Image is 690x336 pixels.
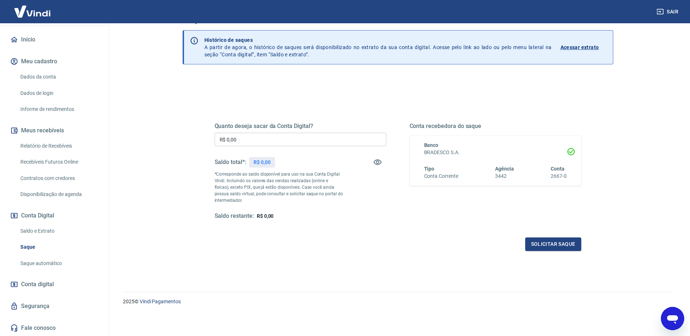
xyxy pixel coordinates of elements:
span: Banco [424,142,439,148]
a: Acessar extrato [561,36,607,58]
a: Dados de login [17,86,100,101]
a: Informe de rendimentos [17,102,100,117]
p: *Corresponde ao saldo disponível para uso na sua Conta Digital Vindi. Incluindo os valores das ve... [215,171,343,204]
span: Tipo [424,166,435,172]
img: Vindi [9,0,56,23]
p: 2025 © [123,298,673,305]
iframe: Botão para abrir a janela de mensagens [661,307,684,330]
span: Agência [495,166,514,172]
button: Solicitar saque [525,237,581,251]
a: Recebíveis Futuros Online [17,155,100,169]
a: Saque automático [17,256,100,271]
a: Fale conosco [9,320,100,336]
h6: 2667-0 [551,172,567,180]
span: R$ 0,00 [257,213,274,219]
button: Meus recebíveis [9,123,100,139]
p: Histórico de saques [204,36,552,44]
p: Acessar extrato [561,44,599,51]
a: Saque [17,240,100,255]
a: Conta digital [9,276,100,292]
a: Vindi Pagamentos [140,299,181,304]
a: Início [9,32,100,48]
h6: BRADESCO S.A. [424,149,567,156]
h6: Conta Corrente [424,172,458,180]
a: Dados da conta [17,69,100,84]
a: Saldo e Extrato [17,224,100,239]
a: Segurança [9,298,100,314]
button: Meu cadastro [9,53,100,69]
button: Conta Digital [9,208,100,224]
h5: Conta recebedora do saque [410,123,581,130]
a: Disponibilização de agenda [17,187,100,202]
h5: Saldo total*: [215,159,246,166]
button: Sair [655,5,681,19]
p: R$ 0,00 [254,159,271,166]
span: Conta digital [21,279,54,289]
h5: Saldo restante: [215,212,254,220]
p: A partir de agora, o histórico de saques será disponibilizado no extrato da sua conta digital. Ac... [204,36,552,58]
a: Relatório de Recebíveis [17,139,100,153]
h5: Quanto deseja sacar da Conta Digital? [215,123,386,130]
span: Conta [551,166,565,172]
a: Contratos com credores [17,171,100,186]
h6: 3442 [495,172,514,180]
